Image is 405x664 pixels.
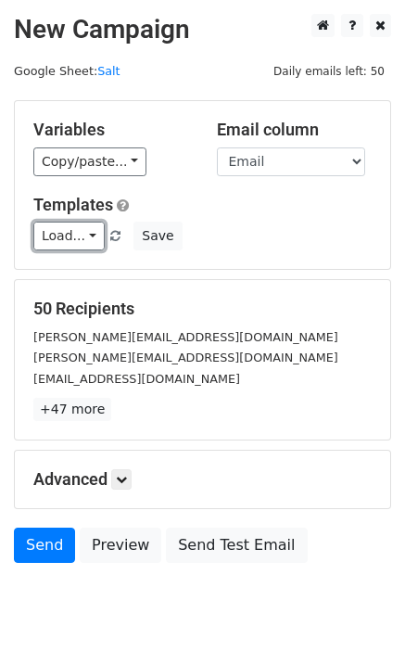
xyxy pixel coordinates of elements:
[33,147,146,176] a: Copy/paste...
[33,222,105,250] a: Load...
[14,64,120,78] small: Google Sheet:
[33,120,189,140] h5: Variables
[217,120,373,140] h5: Email column
[33,351,338,364] small: [PERSON_NAME][EMAIL_ADDRESS][DOMAIN_NAME]
[80,528,161,563] a: Preview
[312,575,405,664] iframe: Chat Widget
[166,528,307,563] a: Send Test Email
[267,64,391,78] a: Daily emails left: 50
[14,14,391,45] h2: New Campaign
[133,222,182,250] button: Save
[33,195,113,214] a: Templates
[33,372,240,386] small: [EMAIL_ADDRESS][DOMAIN_NAME]
[14,528,75,563] a: Send
[33,469,372,490] h5: Advanced
[97,64,120,78] a: Salt
[33,330,338,344] small: [PERSON_NAME][EMAIL_ADDRESS][DOMAIN_NAME]
[267,61,391,82] span: Daily emails left: 50
[33,398,111,421] a: +47 more
[33,299,372,319] h5: 50 Recipients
